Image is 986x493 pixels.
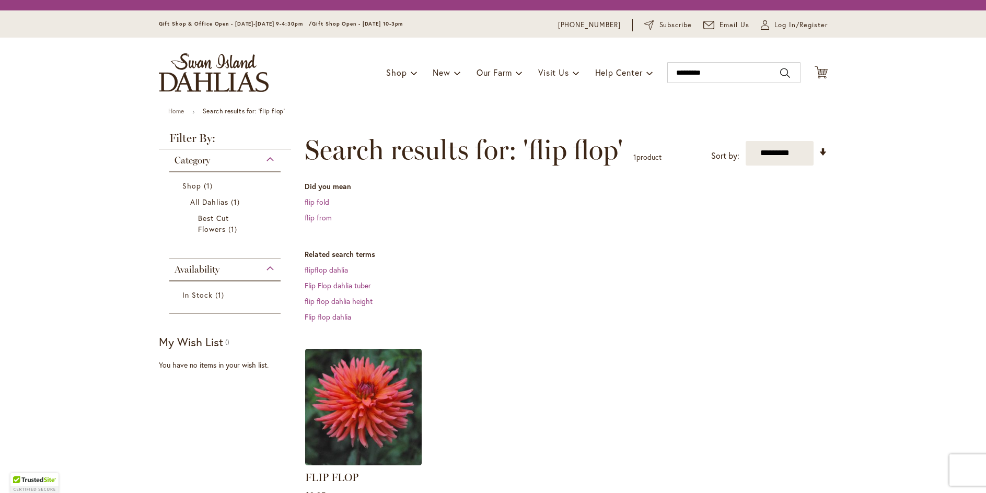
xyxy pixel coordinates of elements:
[305,249,828,260] dt: Related search terms
[305,471,358,484] a: FLIP FLOP
[659,20,692,30] span: Subscribe
[215,289,227,300] span: 1
[182,290,213,300] span: In Stock
[644,20,692,30] a: Subscribe
[711,146,739,166] label: Sort by:
[433,67,450,78] span: New
[305,457,422,467] a: FLIP FLOP
[558,20,621,30] a: [PHONE_NUMBER]
[305,312,351,322] a: Flip flop dahlia
[168,107,184,115] a: Home
[182,181,201,191] span: Shop
[477,67,512,78] span: Our Farm
[159,334,223,349] strong: My Wish List
[312,20,403,27] span: Gift Shop Open - [DATE] 10-3pm
[633,149,662,166] p: product
[159,20,312,27] span: Gift Shop & Office Open - [DATE]-[DATE] 9-4:30pm /
[190,197,229,207] span: All Dahlias
[305,265,348,275] a: flipflop dahlia
[190,196,263,207] a: All Dahlias
[703,20,749,30] a: Email Us
[386,67,407,78] span: Shop
[305,181,828,192] dt: Did you mean
[203,107,285,115] strong: Search results for: 'flip flop'
[204,180,215,191] span: 1
[182,289,271,300] a: In Stock 1
[761,20,828,30] a: Log In/Register
[305,280,371,290] a: Flip Flop dahlia tuber
[159,360,298,370] div: You have no items in your wish list.
[774,20,828,30] span: Log In/Register
[305,349,422,465] img: FLIP FLOP
[538,67,569,78] span: Visit Us
[198,213,229,234] span: Best Cut Flowers
[595,67,643,78] span: Help Center
[305,134,623,166] span: Search results for: 'flip flop'
[305,197,329,207] a: flip fold
[175,155,210,166] span: Category
[159,133,292,149] strong: Filter By:
[159,53,269,92] a: store logo
[720,20,749,30] span: Email Us
[633,152,636,162] span: 1
[305,213,332,222] a: flip from
[10,473,59,493] div: TrustedSite Certified
[198,213,255,234] a: Best Cut Flowers
[231,196,242,207] span: 1
[182,180,271,191] a: Shop
[175,264,219,275] span: Availability
[305,296,373,306] a: flip flop dahlia height
[228,224,240,234] span: 1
